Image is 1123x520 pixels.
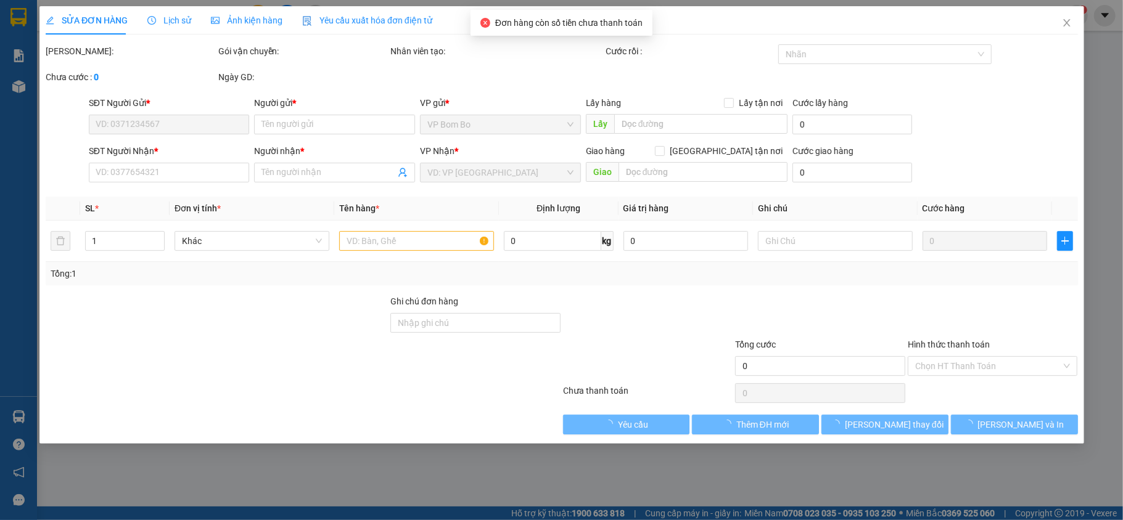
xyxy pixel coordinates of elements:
span: Khác [182,232,322,250]
span: Giao hàng [585,146,625,156]
span: VP Bom Bo [427,115,574,134]
span: loading [604,420,618,428]
span: Tổng cước [735,339,776,349]
span: [GEOGRAPHIC_DATA] tận nơi [665,144,788,158]
label: Hình thức thanh toán [908,339,990,349]
span: picture [211,16,220,25]
span: Yêu cầu [618,418,648,431]
span: close [1061,18,1071,28]
span: edit [46,16,54,25]
div: Người gửi [254,96,415,110]
span: Ảnh kiện hàng [211,15,282,25]
b: 0 [94,72,99,82]
label: Ghi chú đơn hàng [390,296,458,306]
input: Ghi chú đơn hàng [390,313,561,333]
button: Close [1049,6,1084,41]
span: Đơn vị tính [175,203,221,213]
button: [PERSON_NAME] thay đổi [821,415,948,434]
span: VP Nhận [420,146,455,156]
button: plus [1057,231,1073,251]
label: Cước lấy hàng [792,98,848,108]
span: plus [1058,236,1072,246]
div: Ngày GD: [218,70,388,84]
input: 0 [922,231,1047,251]
div: Chưa thanh toán [561,384,734,405]
span: Định lượng [537,203,580,213]
span: down [154,242,162,250]
input: Cước giao hàng [792,163,911,182]
span: [PERSON_NAME] và In [977,418,1064,431]
button: Thêm ĐH mới [692,415,819,434]
input: VD: Bàn, Ghế [339,231,494,251]
span: up [154,234,162,241]
div: Gói vận chuyển: [218,44,388,58]
span: Increase Value [150,232,164,241]
div: Tổng: 1 [51,267,434,280]
span: user-add [398,168,408,177]
button: delete [51,231,70,251]
span: Cước hàng [922,203,965,213]
button: Yêu cầu [563,415,690,434]
span: Thêm ĐH mới [736,418,788,431]
input: Ghi Chú [758,231,913,251]
span: Decrease Value [150,241,164,250]
button: [PERSON_NAME] và In [951,415,1078,434]
th: Ghi chú [753,197,918,221]
div: Người nhận [254,144,415,158]
div: VP gửi [420,96,581,110]
input: Cước lấy hàng [792,115,911,134]
div: Chưa cước : [46,70,216,84]
span: Lịch sử [147,15,191,25]
span: [PERSON_NAME] thay đổi [845,418,944,431]
span: clock-circle [147,16,156,25]
span: kg [601,231,613,251]
span: Yêu cầu xuất hóa đơn điện tử [302,15,432,25]
div: SĐT Người Nhận [89,144,250,158]
span: Lấy [585,114,614,134]
div: Cước rồi : [606,44,776,58]
div: [PERSON_NAME]: [46,44,216,58]
span: Tên hàng [339,203,379,213]
input: Dọc đường [614,114,788,134]
span: Đơn hàng còn số tiền chưa thanh toán [495,18,643,28]
span: Giao [585,162,618,182]
span: Lấy tận nơi [734,96,788,110]
img: icon [302,16,312,26]
span: loading [831,420,845,428]
div: Nhân viên tạo: [390,44,603,58]
span: Lấy hàng [585,98,621,108]
span: Giá trị hàng [623,203,668,213]
span: loading [722,420,736,428]
label: Cước giao hàng [792,146,854,156]
div: SĐT Người Gửi [89,96,250,110]
span: SL [84,203,94,213]
span: close-circle [480,18,490,28]
span: SỬA ĐƠN HÀNG [46,15,128,25]
span: loading [964,420,977,428]
input: Dọc đường [618,162,788,182]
